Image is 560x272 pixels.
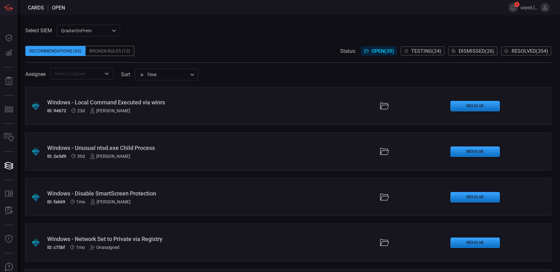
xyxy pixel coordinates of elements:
button: Resolve [450,238,500,248]
div: Broken Rules (12) [86,46,134,56]
button: Reports [1,74,16,89]
input: Select assignee [52,70,101,77]
button: Open [102,69,111,78]
label: Select SIEM [25,28,52,34]
h5: ID: 94672 [47,108,66,113]
h5: ID: fab69 [47,199,65,204]
div: Windows - Unusual ntsd.exe Child Process [47,145,221,151]
button: ALERT ANALYSIS [1,203,16,219]
button: Dismissed(26) [448,46,497,55]
span: sayed.[PERSON_NAME] [520,5,538,10]
span: Cards [28,5,44,11]
button: Resolve [450,146,500,157]
div: Windows - Network Set to Private via Registry [47,236,221,242]
div: Time [139,71,188,78]
button: Rule Catalog [1,186,16,201]
button: Resolve [450,192,500,202]
span: Status: [340,48,356,54]
span: Sep 14, 2025 3:44 AM [77,108,85,113]
div: [PERSON_NAME] [90,108,130,113]
button: Resolved(354) [501,46,551,55]
button: Cards [1,158,16,173]
span: Testing ( 24 ) [411,48,442,54]
button: Threat Intelligence [1,232,16,247]
button: Dashboard [1,30,16,46]
h5: ID: c75bf [47,245,65,250]
span: Aug 25, 2025 3:17 AM [76,245,85,250]
button: Resolve [450,101,500,111]
button: Detections [1,46,16,61]
p: QradarOnPrem [61,28,110,34]
span: open [52,5,65,11]
div: Unassigned [90,245,119,250]
button: Testing(24) [401,46,444,55]
span: Assignee [25,71,46,77]
div: [PERSON_NAME] [90,199,130,204]
button: 2 [508,3,518,12]
button: Inventory [1,130,16,145]
div: Windows - Local Command Executed via winrs [47,99,221,106]
span: Resolved ( 354 ) [512,48,548,54]
span: 2 [514,2,519,7]
span: Sep 01, 2025 7:21 AM [76,199,85,204]
span: Open ( 39 ) [372,48,394,54]
button: MITRE - Detection Posture [1,102,16,117]
div: [PERSON_NAME] [90,154,130,159]
button: Open(39) [361,46,397,55]
span: Sep 07, 2025 3:49 AM [77,154,85,159]
label: sort [121,71,130,77]
div: Recommendations (63) [25,46,86,56]
h5: ID: 2e5d9 [47,154,66,159]
span: Dismissed ( 26 ) [459,48,494,54]
div: Windows - Disable SmartScreen Protection [47,190,221,197]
